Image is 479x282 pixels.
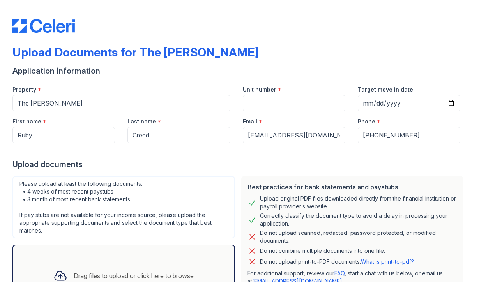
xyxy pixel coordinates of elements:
[12,65,467,76] div: Application information
[361,258,414,265] a: What is print-to-pdf?
[243,118,257,125] label: Email
[12,45,259,59] div: Upload Documents for The [PERSON_NAME]
[243,86,276,93] label: Unit number
[247,182,458,192] div: Best practices for bank statements and paystubs
[74,271,194,280] div: Drag files to upload or click here to browse
[12,86,36,93] label: Property
[12,19,75,33] img: CE_Logo_Blue-a8612792a0a2168367f1c8372b55b34899dd931a85d93a1a3d3e32e68fde9ad4.png
[127,118,156,125] label: Last name
[358,86,413,93] label: Target move in date
[334,270,345,277] a: FAQ
[358,118,375,125] label: Phone
[260,246,385,256] div: Do not combine multiple documents into one file.
[12,176,235,238] div: Please upload at least the following documents: • 4 weeks of most recent paystubs • 3 month of mo...
[260,195,458,210] div: Upload original PDF files downloaded directly from the financial institution or payroll provider’...
[260,212,458,227] div: Correctly classify the document type to avoid a delay in processing your application.
[260,258,414,266] p: Do not upload print-to-PDF documents.
[12,159,467,170] div: Upload documents
[260,229,458,245] div: Do not upload scanned, redacted, password protected, or modified documents.
[12,118,41,125] label: First name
